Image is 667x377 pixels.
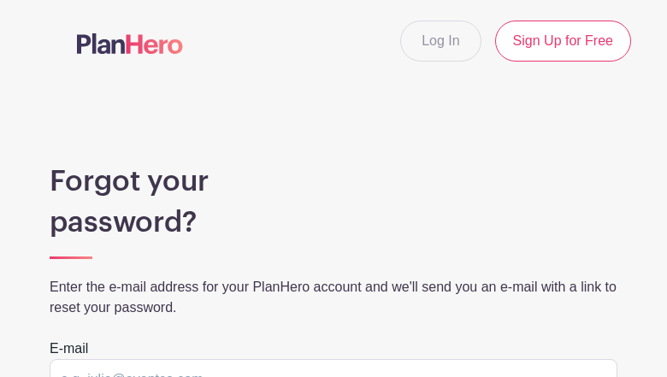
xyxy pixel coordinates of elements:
a: Log In [400,21,481,62]
a: Sign Up for Free [495,21,631,62]
h1: password? [50,205,617,239]
h1: Forgot your [50,164,617,198]
img: logo-507f7623f17ff9eddc593b1ce0a138ce2505c220e1c5a4e2b4648c50719b7d32.svg [77,33,183,54]
p: Enter the e-mail address for your PlanHero account and we'll send you an e-mail with a link to re... [50,277,617,318]
label: E-mail [50,339,88,359]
